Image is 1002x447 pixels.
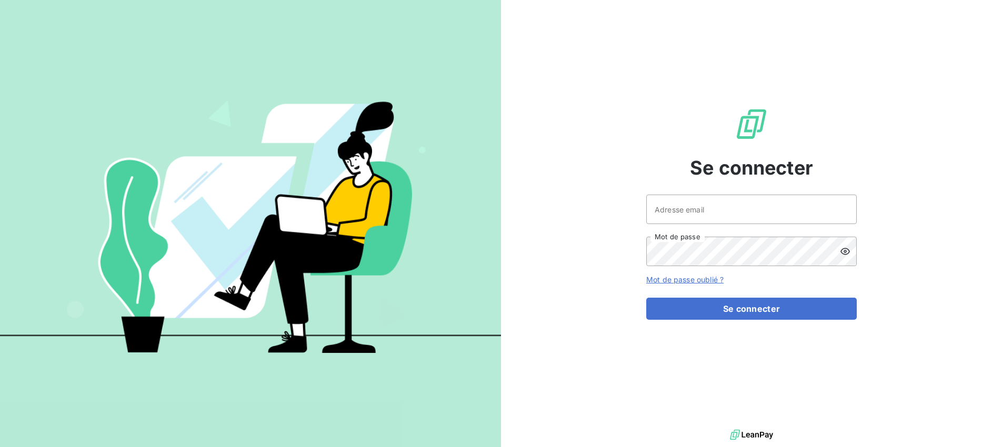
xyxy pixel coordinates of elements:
input: placeholder [646,195,857,224]
img: Logo LeanPay [735,107,768,141]
button: Se connecter [646,298,857,320]
img: logo [730,427,773,443]
a: Mot de passe oublié ? [646,275,724,284]
span: Se connecter [690,154,813,182]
